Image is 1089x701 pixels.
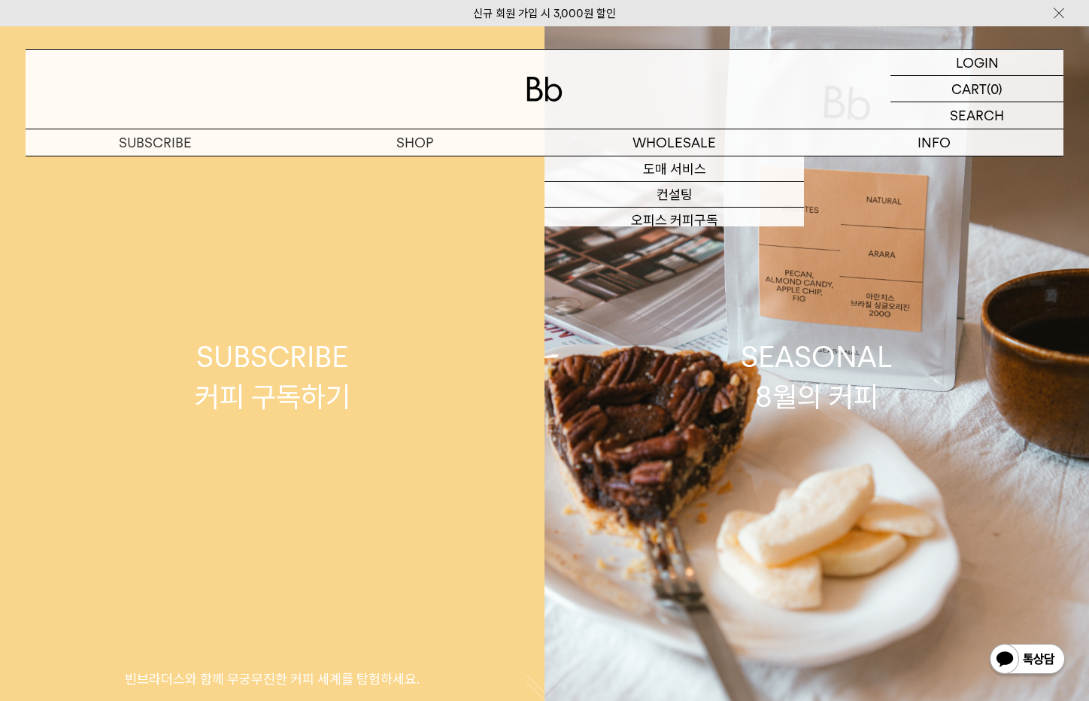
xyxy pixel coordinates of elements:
[285,129,544,156] a: SHOP
[804,129,1063,156] p: INFO
[544,156,804,182] a: 도매 서비스
[890,50,1063,76] a: LOGIN
[473,7,616,20] a: 신규 회원 가입 시 3,000원 할인
[526,77,563,102] img: 로고
[544,208,804,233] a: 오피스 커피구독
[544,129,804,156] p: WHOLESALE
[956,50,999,75] p: LOGIN
[195,337,350,417] div: SUBSCRIBE 커피 구독하기
[26,129,285,156] a: SUBSCRIBE
[544,182,804,208] a: 컨설팅
[951,76,987,102] p: CART
[987,76,1003,102] p: (0)
[988,642,1066,678] img: 카카오톡 채널 1:1 채팅 버튼
[741,337,893,417] div: SEASONAL 8월의 커피
[890,76,1063,102] a: CART (0)
[950,102,1004,129] p: SEARCH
